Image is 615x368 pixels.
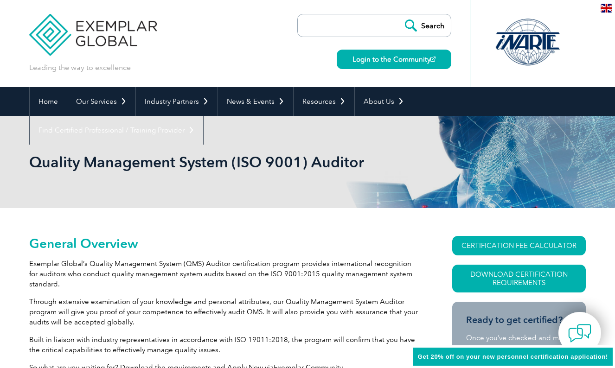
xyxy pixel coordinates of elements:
a: CERTIFICATION FEE CALCULATOR [452,236,586,255]
a: Industry Partners [136,87,218,116]
input: Search [400,14,451,37]
img: contact-chat.png [568,322,591,345]
h3: Ready to get certified? [466,314,572,326]
p: Through extensive examination of your knowledge and personal attributes, our Quality Management S... [29,297,419,327]
a: News & Events [218,87,293,116]
p: Once you’ve checked and met the requirements, register your details and Apply Now at [466,333,572,363]
span: Get 20% off on your new personnel certification application! [418,353,608,360]
p: Exemplar Global’s Quality Management System (QMS) Auditor certification program provides internat... [29,259,419,289]
a: Find Certified Professional / Training Provider [30,116,203,145]
p: Built in liaison with industry representatives in accordance with ISO 19011:2018, the program wil... [29,335,419,355]
h2: General Overview [29,236,419,251]
a: Home [30,87,67,116]
img: en [601,4,612,13]
img: open_square.png [430,57,436,62]
a: Login to the Community [337,50,451,69]
p: Leading the way to excellence [29,63,131,73]
a: About Us [355,87,413,116]
h1: Quality Management System (ISO 9001) Auditor [29,153,385,171]
a: Download Certification Requirements [452,265,586,292]
a: Resources [294,87,354,116]
a: Our Services [67,87,135,116]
